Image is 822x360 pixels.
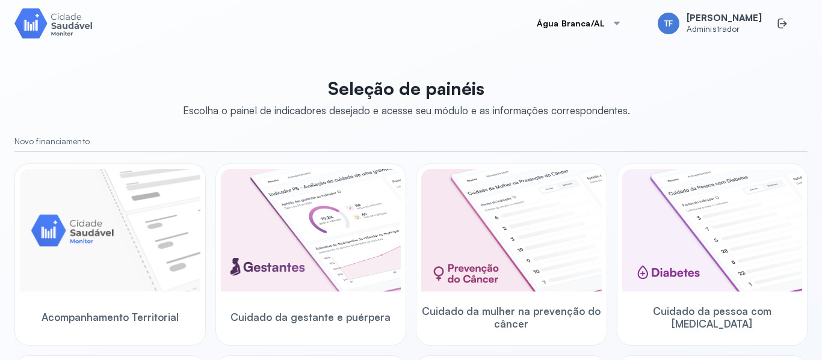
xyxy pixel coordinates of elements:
span: Acompanhamento Territorial [42,311,179,323]
span: Cuidado da gestante e puérpera [230,311,391,323]
span: [PERSON_NAME] [687,13,762,24]
small: Novo financiamento [14,136,808,147]
div: Escolha o painel de indicadores desejado e acesse seu módulo e as informações correspondentes. [183,104,630,117]
img: Logotipo do produto Monitor [14,6,93,40]
p: Seleção de painéis [183,78,630,99]
img: diabetics.png [622,169,803,291]
img: pregnants.png [221,169,401,291]
img: placeholder-module-ilustration.png [20,169,200,291]
span: Administrador [687,24,762,34]
img: woman-cancer-prevention-care.png [421,169,602,291]
span: Cuidado da pessoa com [MEDICAL_DATA] [622,305,803,331]
button: Água Branca/AL [522,11,636,35]
span: TF [664,19,673,29]
span: Cuidado da mulher na prevenção do câncer [421,305,602,331]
